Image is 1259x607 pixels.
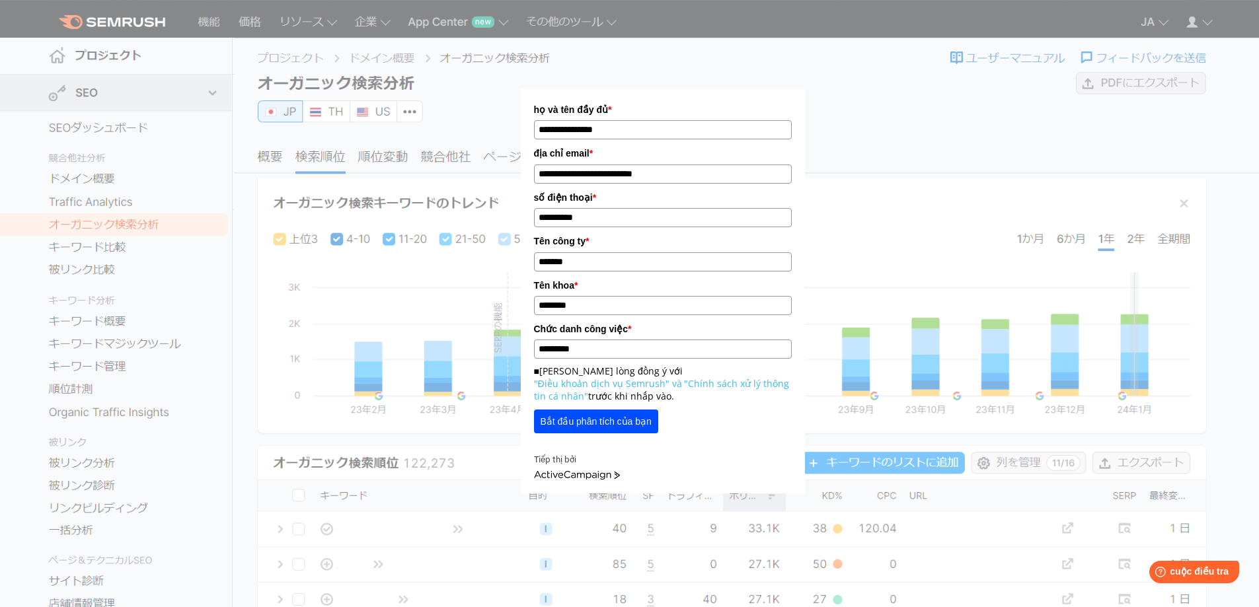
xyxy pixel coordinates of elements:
[534,454,576,465] font: Tiếp thị bởi
[534,377,789,402] a: "Chính sách xử lý thông tin cá nhân"
[534,410,658,433] button: Bắt đầu phân tích của bạn
[534,324,628,334] font: Chức danh công việc
[534,365,683,377] font: ■[PERSON_NAME] lòng đồng ý với
[534,280,574,291] font: Tên khoa
[534,192,593,203] font: số điện thoại
[588,390,674,402] font: trước khi nhấp vào.
[541,416,652,427] font: Bắt đầu phân tích của bạn
[534,377,682,390] a: "Điều khoản dịch vụ Semrush" và
[534,104,609,115] font: họ và tên đầy đủ
[534,236,586,246] font: Tên công ty
[534,148,590,159] font: địa chỉ email
[1141,555,1244,592] iframe: Trợ giúp trình khởi chạy tiện ích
